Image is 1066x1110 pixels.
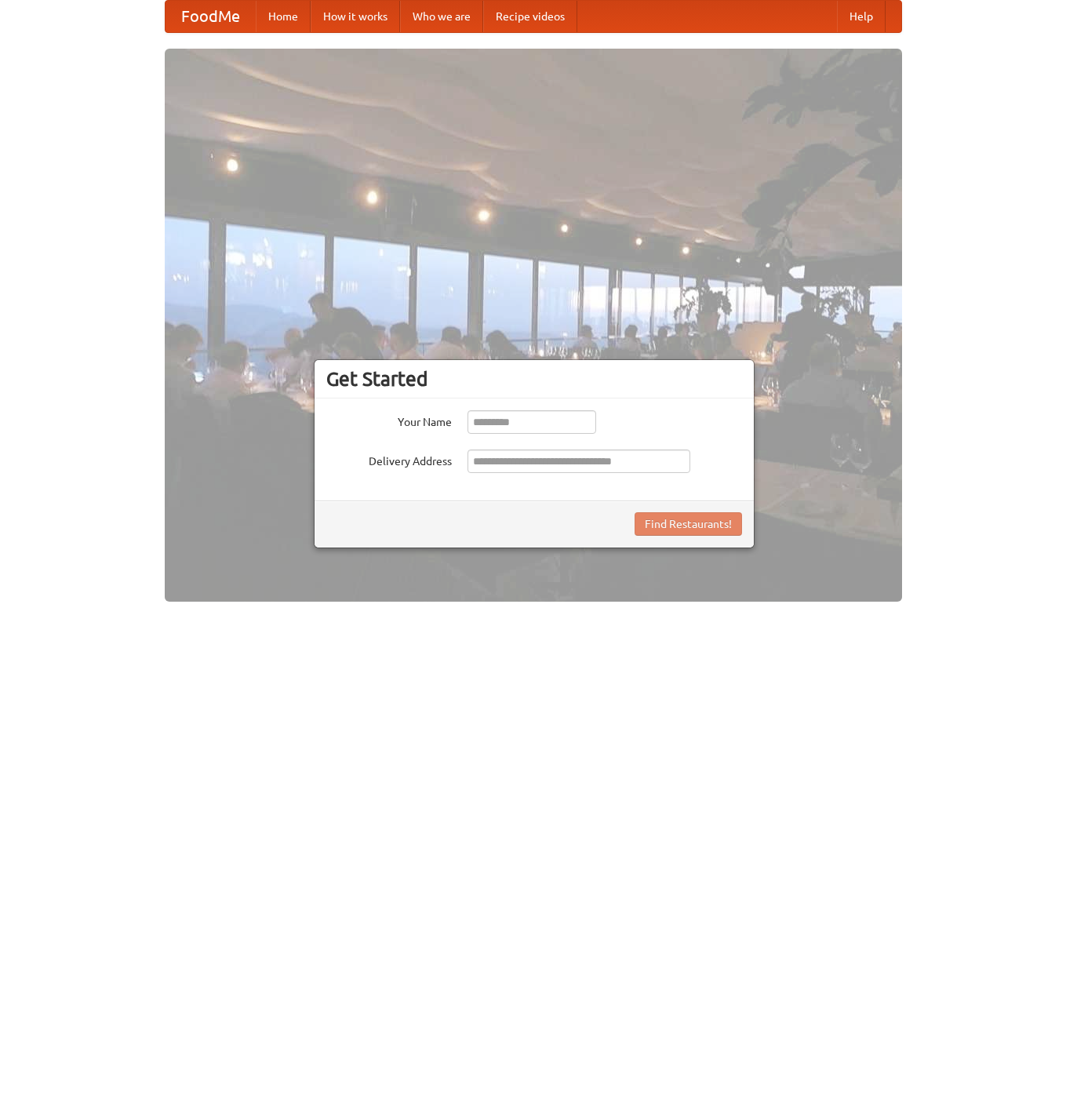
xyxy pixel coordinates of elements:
[837,1,886,32] a: Help
[166,1,256,32] a: FoodMe
[256,1,311,32] a: Home
[326,367,742,391] h3: Get Started
[311,1,400,32] a: How it works
[326,449,452,469] label: Delivery Address
[326,410,452,430] label: Your Name
[400,1,483,32] a: Who we are
[635,512,742,536] button: Find Restaurants!
[483,1,577,32] a: Recipe videos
